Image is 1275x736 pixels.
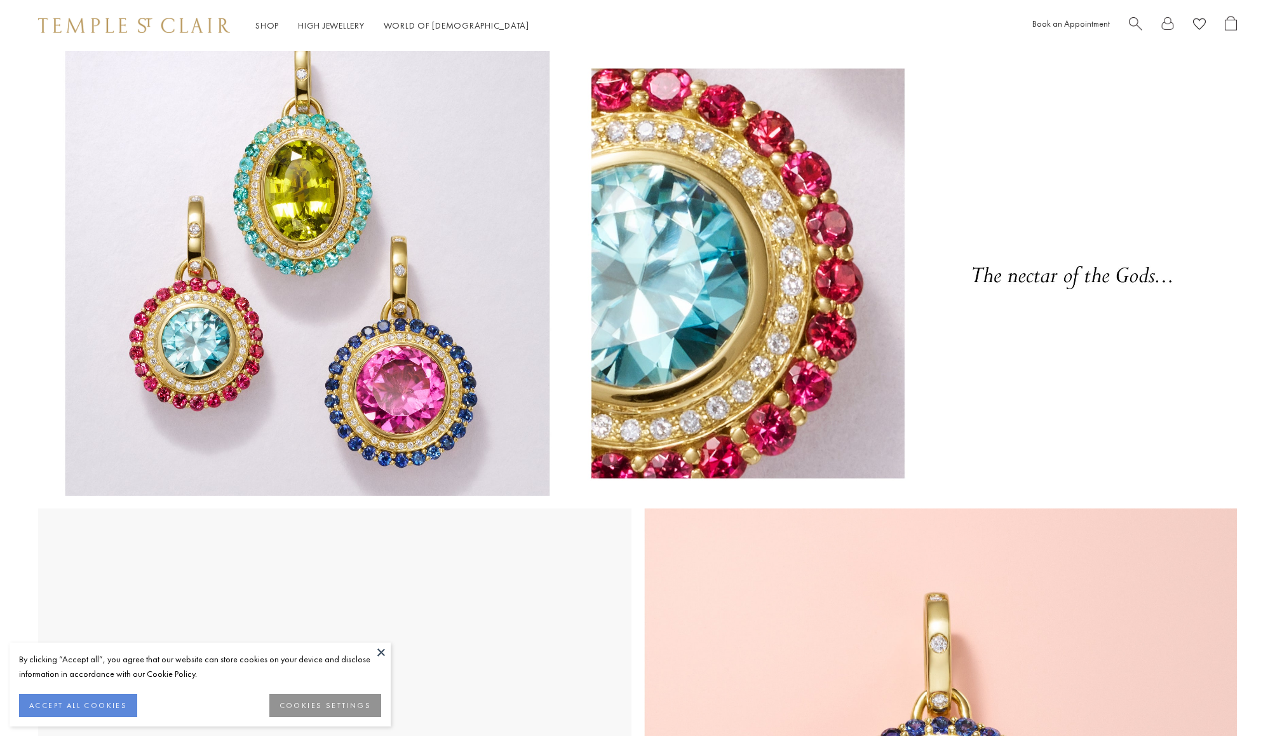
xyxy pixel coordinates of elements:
nav: Main navigation [255,18,529,34]
a: Search [1129,16,1142,36]
a: High JewelleryHigh Jewellery [298,20,365,31]
button: ACCEPT ALL COOKIES [19,694,137,717]
img: Temple St. Clair [38,18,230,33]
a: Open Shopping Bag [1225,16,1237,36]
a: ShopShop [255,20,279,31]
a: World of [DEMOGRAPHIC_DATA]World of [DEMOGRAPHIC_DATA] [384,20,529,31]
div: By clicking “Accept all”, you agree that our website can store cookies on your device and disclos... [19,652,381,681]
a: Book an Appointment [1032,18,1110,29]
button: COOKIES SETTINGS [269,694,381,717]
iframe: Gorgias live chat messenger [1211,676,1262,723]
a: View Wishlist [1193,16,1206,36]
